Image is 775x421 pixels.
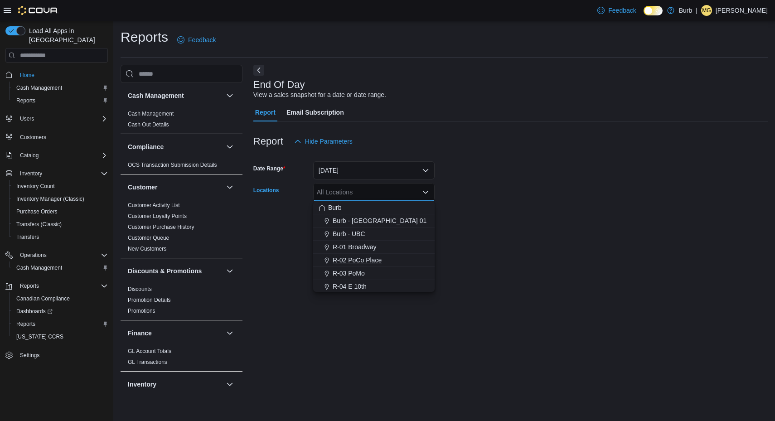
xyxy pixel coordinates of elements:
[13,82,66,93] a: Cash Management
[128,142,164,151] h3: Compliance
[128,234,169,242] span: Customer Queue
[20,352,39,359] span: Settings
[9,292,111,305] button: Canadian Compliance
[128,121,169,128] a: Cash Out Details
[128,202,180,209] span: Customer Activity List
[716,5,768,16] p: [PERSON_NAME]
[16,208,58,215] span: Purchase Orders
[128,380,156,389] h3: Inventory
[20,115,34,122] span: Users
[224,182,235,193] button: Customer
[128,235,169,241] a: Customer Queue
[128,348,171,354] a: GL Account Totals
[9,305,111,318] a: Dashboards
[9,218,111,231] button: Transfers (Classic)
[128,286,152,293] span: Discounts
[128,307,155,315] span: Promotions
[253,79,305,90] h3: End Of Day
[2,167,111,180] button: Inventory
[25,26,108,44] span: Load All Apps in [GEOGRAPHIC_DATA]
[13,82,108,93] span: Cash Management
[13,219,65,230] a: Transfers (Classic)
[13,262,108,273] span: Cash Management
[128,223,194,231] span: Customer Purchase History
[13,319,108,329] span: Reports
[128,329,223,338] button: Finance
[128,161,217,169] span: OCS Transaction Submission Details
[9,94,111,107] button: Reports
[16,150,42,161] button: Catalog
[16,168,46,179] button: Inventory
[255,103,276,121] span: Report
[253,65,264,76] button: Next
[13,181,58,192] a: Inventory Count
[128,213,187,220] span: Customer Loyalty Points
[13,306,108,317] span: Dashboards
[128,358,167,366] span: GL Transactions
[328,203,342,212] span: Burb
[16,295,70,302] span: Canadian Compliance
[16,113,38,124] button: Users
[16,183,55,190] span: Inventory Count
[224,90,235,101] button: Cash Management
[2,68,111,81] button: Home
[9,180,111,193] button: Inventory Count
[9,82,111,94] button: Cash Management
[9,318,111,330] button: Reports
[16,69,108,80] span: Home
[20,134,46,141] span: Customers
[121,28,168,46] h1: Reports
[291,132,356,150] button: Hide Parameters
[13,194,88,204] a: Inventory Manager (Classic)
[9,205,111,218] button: Purchase Orders
[128,380,223,389] button: Inventory
[333,216,426,225] span: Burb - [GEOGRAPHIC_DATA] 01
[128,359,167,365] a: GL Transactions
[9,330,111,343] button: [US_STATE] CCRS
[608,6,636,15] span: Feedback
[13,95,108,106] span: Reports
[13,232,43,242] a: Transfers
[313,227,435,241] button: Burb - UBC
[253,165,286,172] label: Date Range
[128,91,184,100] h3: Cash Management
[13,206,61,217] a: Purchase Orders
[313,201,435,346] div: Choose from the following options
[313,267,435,280] button: R-03 PoMo
[174,31,219,49] a: Feedback
[13,319,39,329] a: Reports
[128,213,187,219] a: Customer Loyalty Points
[286,103,344,121] span: Email Subscription
[128,245,166,252] span: New Customers
[16,250,50,261] button: Operations
[16,349,108,361] span: Settings
[128,246,166,252] a: New Customers
[594,1,639,19] a: Feedback
[16,131,108,143] span: Customers
[128,286,152,292] a: Discounts
[128,111,174,117] a: Cash Management
[188,35,216,44] span: Feedback
[121,346,242,371] div: Finance
[13,232,108,242] span: Transfers
[13,293,73,304] a: Canadian Compliance
[9,231,111,243] button: Transfers
[16,113,108,124] span: Users
[13,331,67,342] a: [US_STATE] CCRS
[16,350,43,361] a: Settings
[121,200,242,258] div: Customer
[128,202,180,208] a: Customer Activity List
[13,181,108,192] span: Inventory Count
[313,161,435,179] button: [DATE]
[313,201,435,214] button: Burb
[224,328,235,339] button: Finance
[20,72,34,79] span: Home
[13,293,108,304] span: Canadian Compliance
[16,84,62,92] span: Cash Management
[16,132,50,143] a: Customers
[16,320,35,328] span: Reports
[2,149,111,162] button: Catalog
[121,108,242,134] div: Cash Management
[121,284,242,320] div: Discounts & Promotions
